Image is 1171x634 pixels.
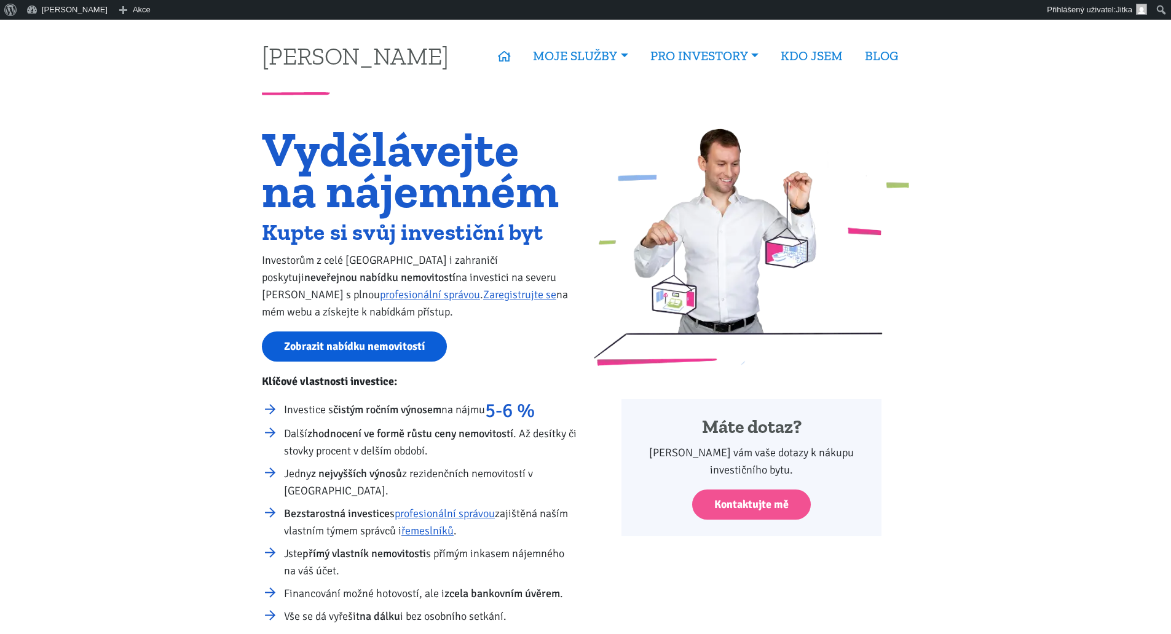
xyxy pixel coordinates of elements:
[262,129,577,211] h1: Vydělávejte na nájemném
[302,547,426,560] strong: přímý vlastník nemovitosti
[1116,5,1132,14] span: Jitka
[284,545,577,579] li: Jste s přímým inkasem nájemného na váš účet.
[638,444,865,478] p: [PERSON_NAME] vám vaše dotazy k nákupu investičního bytu.
[284,585,577,602] li: Financování možné hotovostí, ale i .
[401,524,454,537] a: řemeslníků
[284,505,577,539] li: s zajištěná naším vlastním týmem správců i .
[262,44,449,68] a: [PERSON_NAME]
[770,42,854,70] a: KDO JSEM
[304,271,455,284] strong: neveřejnou nabídku nemovitostí
[307,427,513,440] strong: zhodnocení ve formě růstu ceny nemovitostí
[522,42,639,70] a: MOJE SLUŽBY
[639,42,770,70] a: PRO INVESTORY
[380,288,480,301] a: profesionální správou
[311,467,402,480] strong: z nejvyšších výnosů
[284,608,577,625] li: Vše se dá vyřešit i bez osobního setkání.
[638,416,865,439] h4: Máte dotaz?
[262,373,577,390] p: Klíčové vlastnosti investice:
[395,507,495,520] a: profesionální správou
[262,222,577,242] h2: Kupte si svůj investiční byt
[333,403,441,416] strong: čistým ročním výnosem
[483,288,556,301] a: Zaregistrujte se
[284,507,390,520] strong: Bezstarostná investice
[262,331,447,362] a: Zobrazit nabídku nemovitostí
[692,489,811,520] a: Kontaktujte mě
[284,425,577,459] li: Další . Až desítky či stovky procent v delším období.
[360,609,400,623] strong: na dálku
[284,465,577,499] li: Jedny z rezidenčních nemovitostí v [GEOGRAPHIC_DATA].
[284,401,577,419] li: Investice s na nájmu
[854,42,909,70] a: BLOG
[444,587,560,600] strong: zcela bankovním úvěrem
[262,252,577,320] p: Investorům z celé [GEOGRAPHIC_DATA] i zahraničí poskytuji na investici na severu [PERSON_NAME] s ...
[485,398,535,422] strong: 5-6 %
